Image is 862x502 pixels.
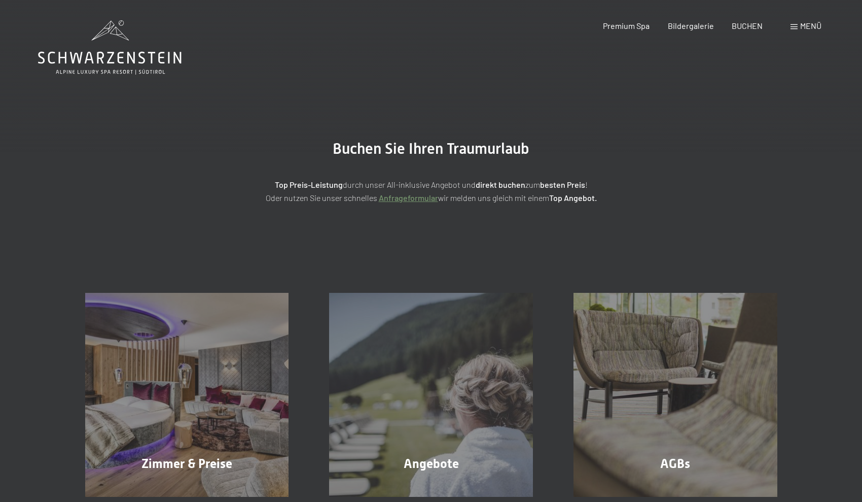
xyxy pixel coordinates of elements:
a: Buchung Zimmer & Preise [65,293,309,497]
span: AGBs [660,456,690,471]
a: BUCHEN [732,21,763,30]
p: durch unser All-inklusive Angebot und zum ! Oder nutzen Sie unser schnelles wir melden uns gleich... [177,178,685,204]
strong: Top Preis-Leistung [275,180,343,189]
a: Premium Spa [603,21,650,30]
a: Buchung Angebote [309,293,553,497]
span: Angebote [404,456,459,471]
a: Bildergalerie [668,21,714,30]
a: Anfrageformular [379,193,438,203]
strong: direkt buchen [476,180,525,189]
span: Buchen Sie Ihren Traumurlaub [333,140,529,157]
strong: Top Angebot. [549,193,597,203]
strong: besten Preis [540,180,585,189]
a: Buchung AGBs [553,293,798,497]
span: Menü [800,21,821,30]
span: Zimmer & Preise [141,456,232,471]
